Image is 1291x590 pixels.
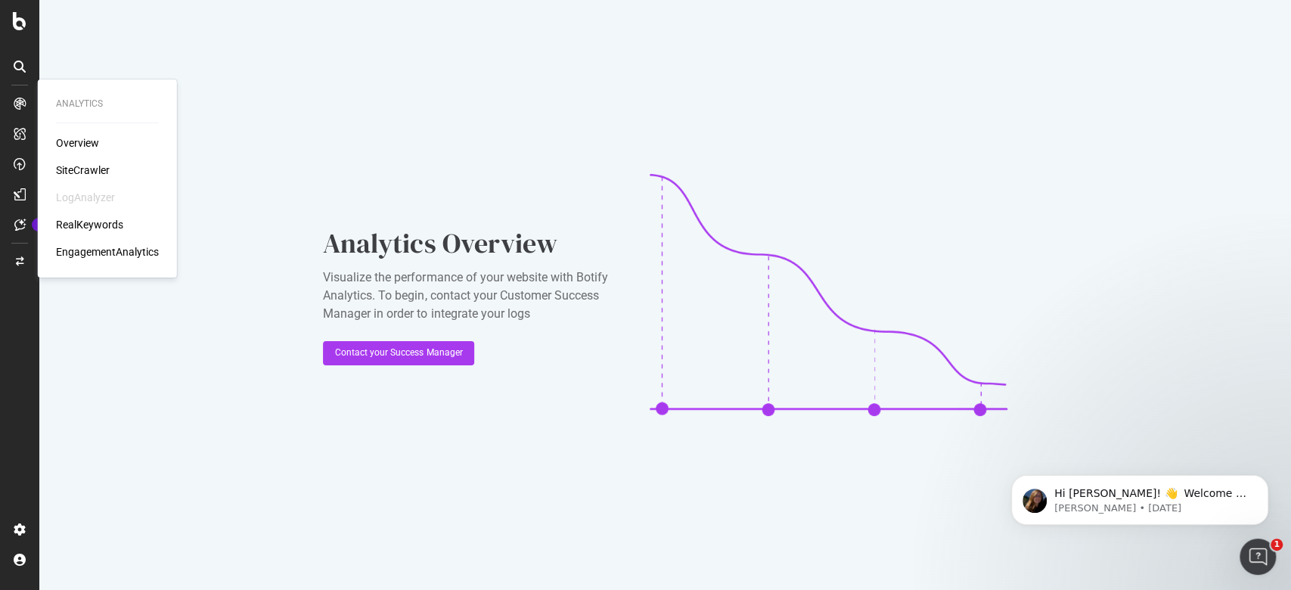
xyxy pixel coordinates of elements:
[323,341,474,365] button: Contact your Success Manager
[1240,539,1276,575] iframe: Intercom live chat
[56,244,159,259] a: EngagementAnalytics
[32,218,45,231] div: Tooltip anchor
[56,163,110,178] a: SiteCrawler
[323,225,625,262] div: Analytics Overview
[1271,539,1283,551] span: 1
[988,443,1291,549] iframe: Intercom notifications message
[56,98,159,110] div: Analytics
[56,217,123,232] a: RealKeywords
[56,135,99,151] a: Overview
[650,174,1007,416] img: CaL_T18e.png
[335,346,462,359] div: Contact your Success Manager
[56,190,115,205] div: LogAnalyzer
[323,269,625,323] div: Visualize the performance of your website with Botify Analytics. To begin, contact your Customer ...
